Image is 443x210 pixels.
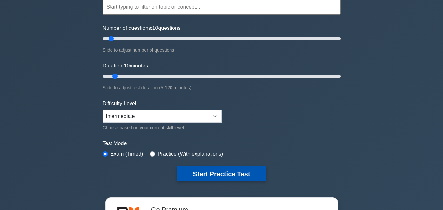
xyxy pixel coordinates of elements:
[103,100,136,107] label: Difficulty Level
[177,166,266,181] button: Start Practice Test
[111,150,143,158] label: Exam (Timed)
[152,25,158,31] span: 10
[103,62,148,70] label: Duration: minutes
[103,84,341,92] div: Slide to adjust test duration (5-120 minutes)
[124,63,130,68] span: 10
[103,140,341,147] label: Test Mode
[103,24,181,32] label: Number of questions: questions
[103,124,222,132] div: Choose based on your current skill level
[158,150,223,158] label: Practice (With explanations)
[103,46,341,54] div: Slide to adjust number of questions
